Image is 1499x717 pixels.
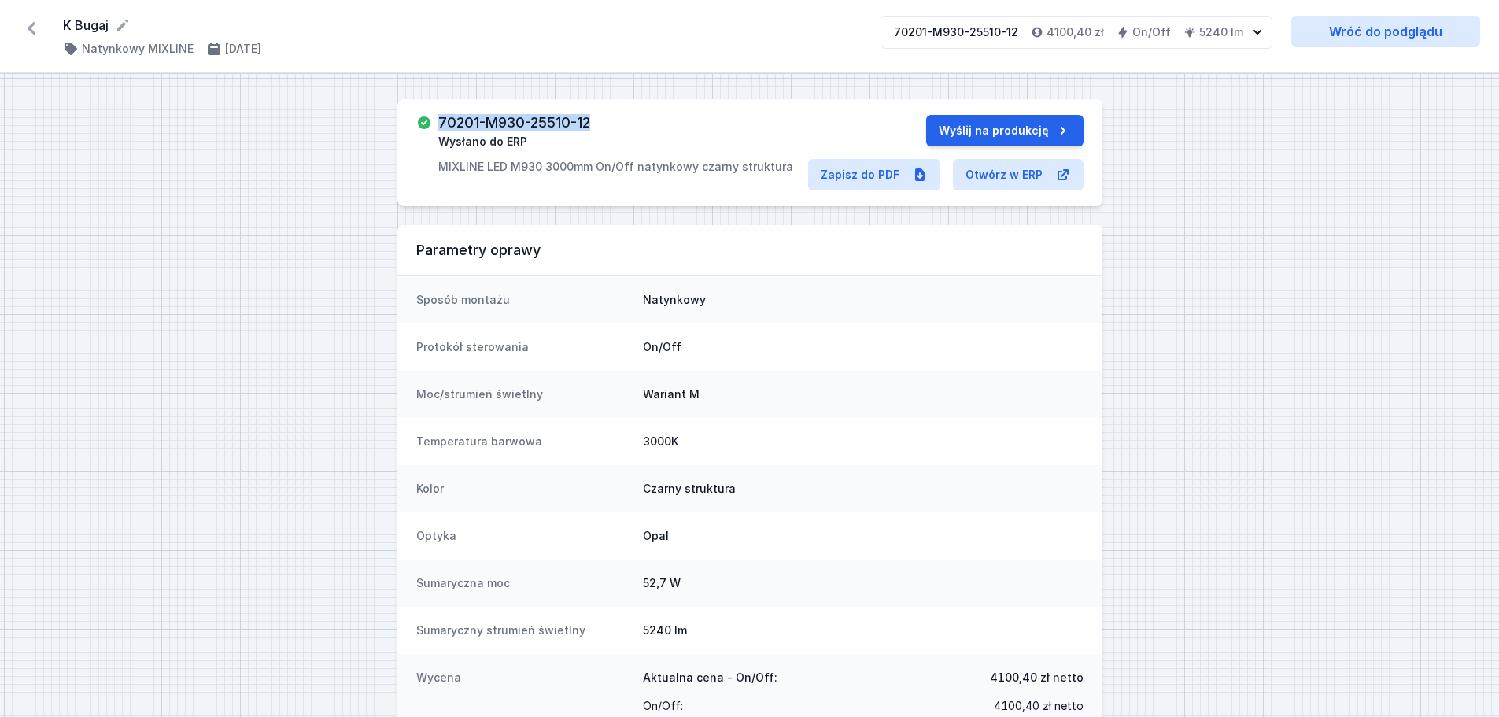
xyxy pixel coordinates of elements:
[1291,16,1480,47] a: Wróć do podglądu
[416,241,1084,260] h3: Parametry oprawy
[990,670,1084,686] span: 4100,40 zł netto
[953,159,1084,190] a: Otwórz w ERP
[416,292,630,308] dt: Sposób montażu
[416,434,630,449] dt: Temperatura barwowa
[63,16,862,35] form: K Bugaj
[438,134,527,150] span: Wysłano do ERP
[416,339,630,355] dt: Protokół sterowania
[643,670,777,686] span: Aktualna cena - On/Off:
[881,16,1272,49] button: 70201-M930-25510-124100,40 złOn/Off5240 lm
[643,481,1084,497] dd: Czarny struktura
[225,41,261,57] h4: [DATE]
[643,623,1084,638] dd: 5240 lm
[926,115,1084,146] button: Wyślij na produkcję
[416,528,630,544] dt: Optyka
[808,159,940,190] a: Zapisz do PDF
[416,481,630,497] dt: Kolor
[1132,24,1171,40] h4: On/Off
[643,386,1084,402] dd: Wariant M
[115,17,131,33] button: Edytuj nazwę projektu
[643,434,1084,449] dd: 3000K
[438,159,793,175] p: MIXLINE LED M930 3000mm On/Off natynkowy czarny struktura
[1047,24,1104,40] h4: 4100,40 zł
[438,115,590,131] h3: 70201-M930-25510-12
[643,575,1084,591] dd: 52,7 W
[416,575,630,591] dt: Sumaryczna moc
[416,623,630,638] dt: Sumaryczny strumień świetlny
[643,292,1084,308] dd: Natynkowy
[894,24,1018,40] div: 70201-M930-25510-12
[416,386,630,402] dt: Moc/strumień świetlny
[643,339,1084,355] dd: On/Off
[1199,24,1243,40] h4: 5240 lm
[643,695,683,717] span: On/Off :
[82,41,194,57] h4: Natynkowy MIXLINE
[994,695,1084,717] span: 4100,40 zł netto
[643,528,1084,544] dd: Opal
